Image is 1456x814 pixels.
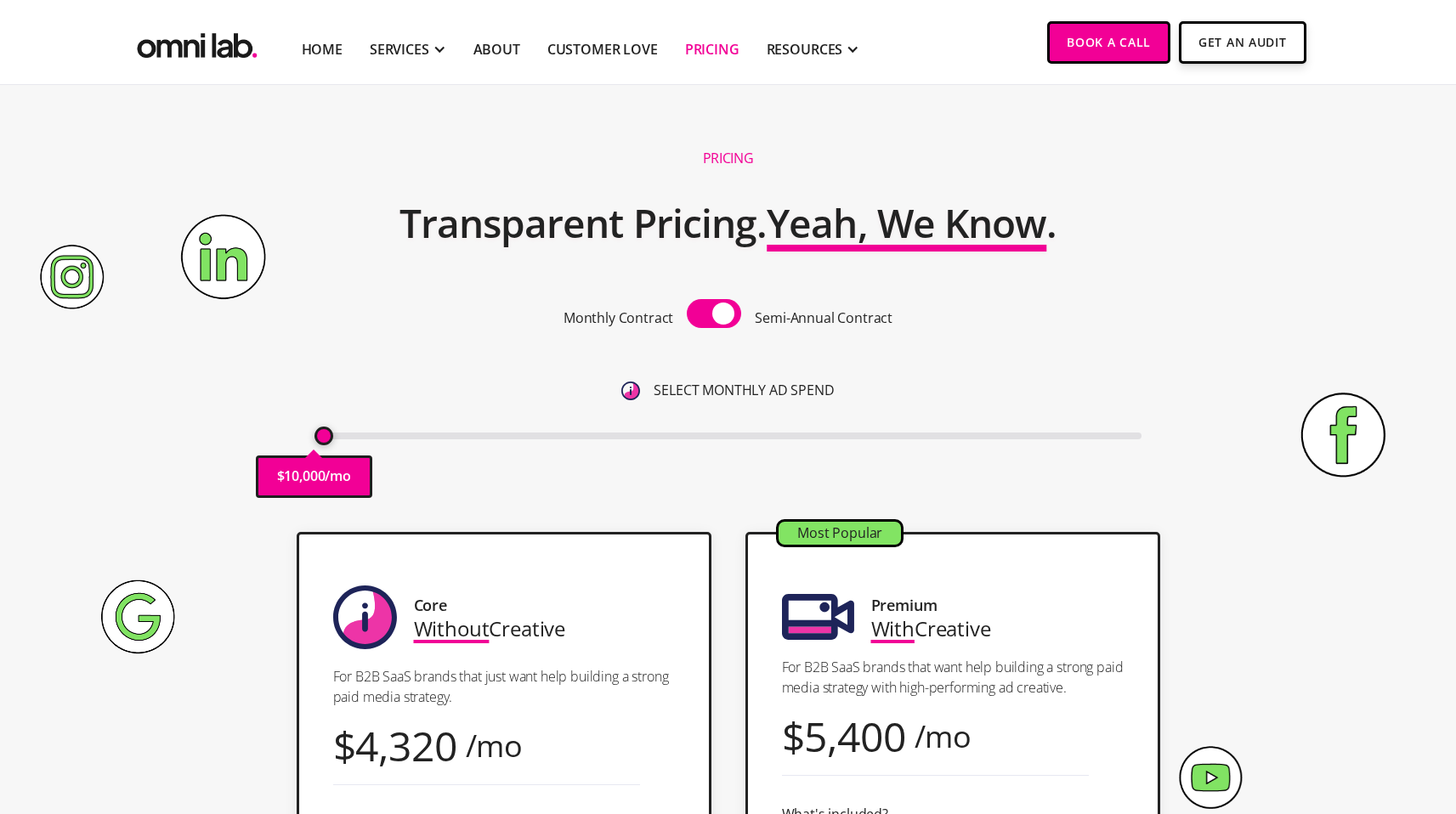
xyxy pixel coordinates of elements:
[370,39,429,59] div: SERVICES
[782,725,805,748] div: $
[915,725,972,748] div: /mo
[414,617,566,640] div: Creative
[767,196,1046,249] span: Yeah, We Know
[284,465,325,488] p: 10,000
[355,734,456,757] div: 4,320
[302,39,343,59] a: Home
[871,617,991,640] div: Creative
[414,614,490,642] span: Without
[399,189,1057,257] h2: Transparent Pricing. .
[325,465,351,488] p: /mo
[779,522,901,545] div: Most Popular
[621,382,640,400] img: 6410812402e99d19b372aa32_omni-nav-info.svg
[547,39,658,59] a: Customer Love
[133,21,261,63] a: home
[1371,732,1456,814] iframe: Chat Widget
[333,666,675,707] p: For B2B SaaS brands that just want help building a strong paid media strategy.
[1047,21,1170,64] a: Book a Call
[755,307,892,330] p: Semi-Annual Contract
[703,150,754,167] h1: Pricing
[133,21,261,63] img: Omni Lab: B2B SaaS Demand Generation Agency
[277,465,285,488] p: $
[804,725,905,748] div: 5,400
[466,734,524,757] div: /mo
[871,614,915,642] span: With
[685,39,739,59] a: Pricing
[414,594,447,617] div: Core
[871,594,938,617] div: Premium
[1179,21,1306,64] a: Get An Audit
[782,657,1124,698] p: For B2B SaaS brands that want help building a strong paid media strategy with high-performing ad ...
[333,734,356,757] div: $
[564,307,673,330] p: Monthly Contract
[473,39,520,59] a: About
[767,39,843,59] div: RESOURCES
[654,379,834,402] p: SELECT MONTHLY AD SPEND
